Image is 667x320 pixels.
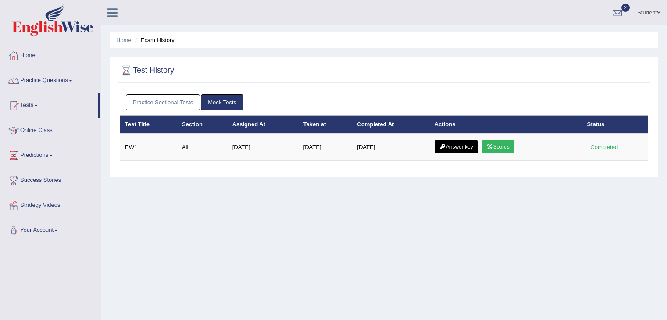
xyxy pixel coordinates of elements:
[133,36,175,44] li: Exam History
[352,115,429,134] th: Completed At
[582,115,648,134] th: Status
[177,134,228,161] td: All
[0,43,100,65] a: Home
[435,140,478,153] a: Answer key
[177,115,228,134] th: Section
[299,115,353,134] th: Taken at
[120,134,177,161] td: EW1
[201,94,243,110] a: Mock Tests
[228,115,299,134] th: Assigned At
[482,140,514,153] a: Scores
[0,193,100,215] a: Strategy Videos
[0,68,100,90] a: Practice Questions
[621,4,630,12] span: 2
[120,115,177,134] th: Test Title
[0,143,100,165] a: Predictions
[126,94,200,110] a: Practice Sectional Tests
[228,134,299,161] td: [DATE]
[0,168,100,190] a: Success Stories
[430,115,582,134] th: Actions
[0,118,100,140] a: Online Class
[120,64,174,77] h2: Test History
[352,134,429,161] td: [DATE]
[587,142,621,152] div: Completed
[16,118,98,134] a: Take Practice Sectional Test
[116,37,132,43] a: Home
[299,134,353,161] td: [DATE]
[0,93,98,115] a: Tests
[0,218,100,240] a: Your Account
